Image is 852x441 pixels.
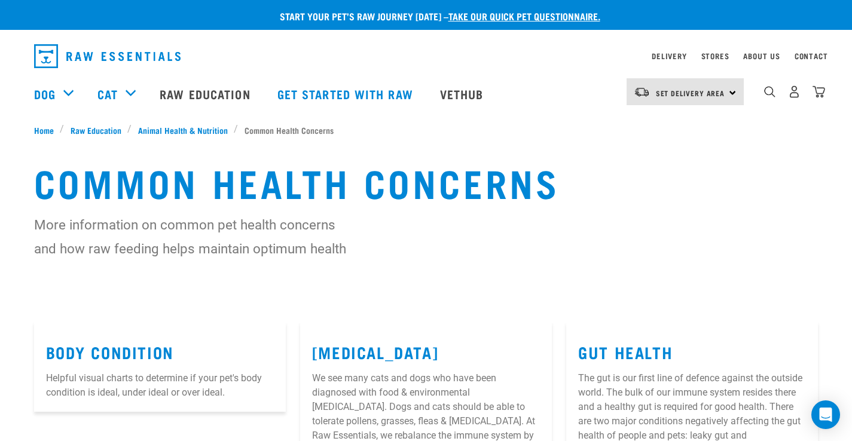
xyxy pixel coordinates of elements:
[25,39,828,73] nav: dropdown navigation
[34,124,54,136] span: Home
[312,347,438,356] a: [MEDICAL_DATA]
[34,213,348,261] p: More information on common pet health concerns and how raw feeding helps maintain optimum health
[265,70,428,118] a: Get started with Raw
[743,54,780,58] a: About Us
[813,85,825,98] img: home-icon@2x.png
[34,160,819,203] h1: Common Health Concerns
[46,371,274,400] p: Helpful visual charts to determine if your pet's body condition is ideal, under ideal or over ideal.
[634,87,650,97] img: van-moving.png
[788,85,801,98] img: user.png
[811,400,840,429] div: Open Intercom Messenger
[448,13,600,19] a: take our quick pet questionnaire.
[578,347,673,356] a: Gut Health
[701,54,729,58] a: Stores
[795,54,828,58] a: Contact
[138,124,228,136] span: Animal Health & Nutrition
[132,124,234,136] a: Animal Health & Nutrition
[34,124,60,136] a: Home
[34,124,819,136] nav: breadcrumbs
[148,70,265,118] a: Raw Education
[34,44,181,68] img: Raw Essentials Logo
[652,54,686,58] a: Delivery
[764,86,775,97] img: home-icon-1@2x.png
[71,124,121,136] span: Raw Education
[428,70,499,118] a: Vethub
[34,85,56,103] a: Dog
[656,91,725,95] span: Set Delivery Area
[97,85,118,103] a: Cat
[64,124,127,136] a: Raw Education
[46,347,174,356] a: Body Condition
